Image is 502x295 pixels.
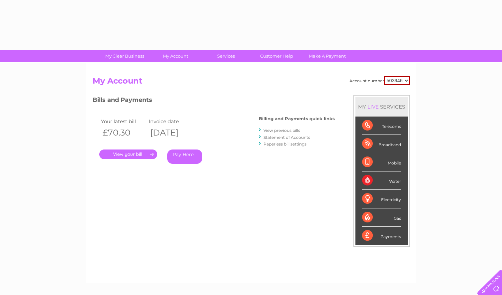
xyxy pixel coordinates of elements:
div: MY SERVICES [355,97,408,116]
td: Invoice date [147,117,195,126]
a: . [99,149,157,159]
a: Paperless bill settings [263,142,306,147]
h2: My Account [93,76,410,89]
a: Services [199,50,253,62]
h3: Bills and Payments [93,95,335,107]
h4: Billing and Payments quick links [259,116,335,121]
a: Pay Here [167,149,202,164]
a: Make A Payment [300,50,355,62]
div: LIVE [366,104,380,110]
a: Statement of Accounts [263,135,310,140]
div: Broadband [362,135,401,153]
th: [DATE] [147,126,195,140]
a: My Account [148,50,203,62]
a: View previous bills [263,128,300,133]
div: Telecoms [362,117,401,135]
div: Gas [362,208,401,227]
a: My Clear Business [97,50,152,62]
td: Your latest bill [99,117,147,126]
div: Electricity [362,190,401,208]
div: Payments [362,227,401,245]
div: Water [362,171,401,190]
div: Mobile [362,153,401,171]
th: £70.30 [99,126,147,140]
a: Customer Help [249,50,304,62]
div: Account number [349,76,410,85]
